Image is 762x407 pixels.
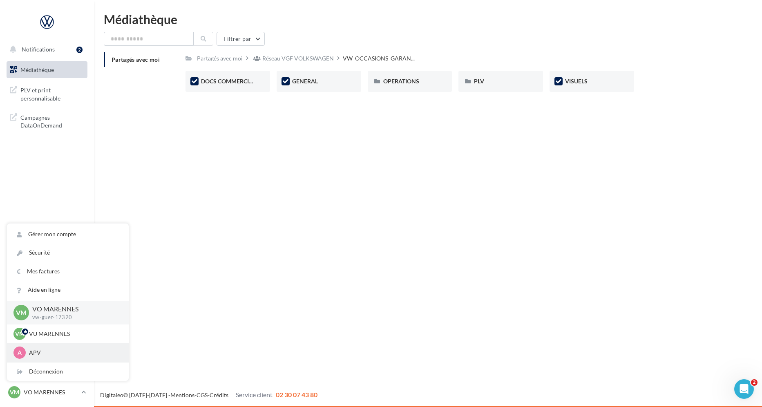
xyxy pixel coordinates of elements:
[292,78,318,85] span: GENERAL
[112,56,160,63] span: Partagés avec moi
[734,379,754,399] iframe: Intercom live chat
[18,349,22,357] span: A
[29,330,119,338] p: VU MARENNES
[5,109,89,133] a: Campagnes DataOnDemand
[22,46,55,53] span: Notifications
[20,66,54,73] span: Médiathèque
[565,78,588,85] span: VISUELS
[29,349,119,357] p: APV
[170,391,194,398] a: Mentions
[210,391,228,398] a: Crédits
[104,13,752,25] div: Médiathèque
[5,61,89,78] a: Médiathèque
[5,81,89,105] a: PLV et print personnalisable
[24,388,78,396] p: VO MARENNES
[383,78,419,85] span: OPERATIONS
[201,78,261,85] span: DOCS COMMERCIAUX
[76,47,83,53] div: 2
[262,54,334,63] div: Réseau VGF VOLKSWAGEN
[276,391,317,398] span: 02 30 07 43 80
[32,304,116,314] p: VO MARENNES
[20,112,84,130] span: Campagnes DataOnDemand
[197,391,208,398] a: CGS
[236,391,273,398] span: Service client
[32,314,116,321] p: vw-guer-17320
[7,262,129,281] a: Mes factures
[5,41,86,58] button: Notifications 2
[16,308,27,318] span: VM
[100,391,317,398] span: © [DATE]-[DATE] - - -
[10,388,19,396] span: VM
[751,379,758,386] span: 2
[7,281,129,299] a: Aide en ligne
[343,54,415,63] span: VW_OCCASIONS_GARAN...
[100,391,123,398] a: Digitaleo
[197,54,243,63] div: Partagés avec moi
[15,330,25,338] span: VM
[217,32,265,46] button: Filtrer par
[7,225,129,244] a: Gérer mon compte
[474,78,484,85] span: PLV
[7,385,87,400] a: VM VO MARENNES
[20,85,84,102] span: PLV et print personnalisable
[7,362,129,381] div: Déconnexion
[7,244,129,262] a: Sécurité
